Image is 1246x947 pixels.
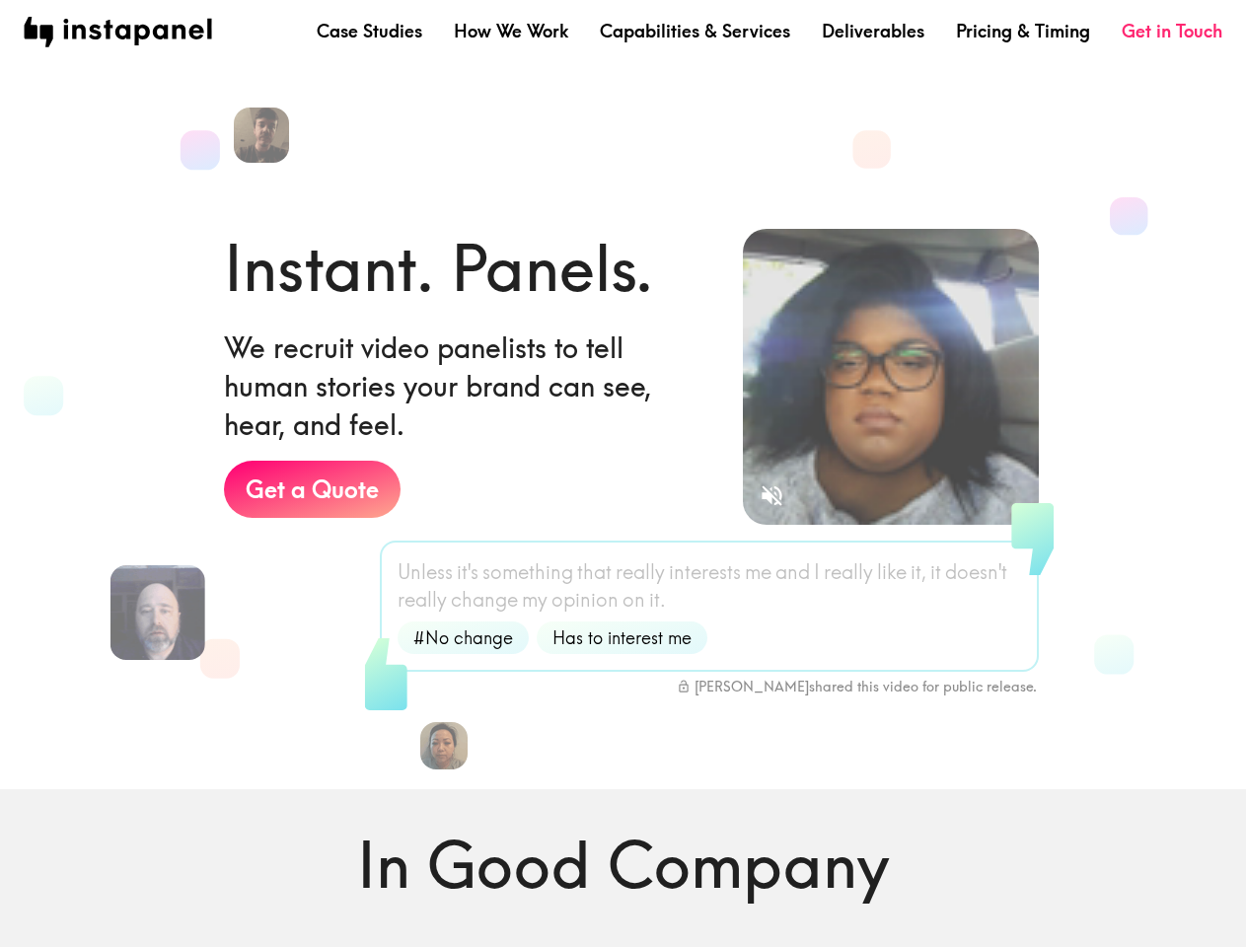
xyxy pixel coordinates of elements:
[1122,19,1222,43] a: Get in Touch
[822,19,924,43] a: Deliverables
[454,19,568,43] a: How We Work
[398,586,447,614] span: really
[751,474,793,517] button: Sound is off
[824,558,873,586] span: really
[911,558,926,586] span: it,
[551,586,619,614] span: opinion
[420,722,468,769] img: Lisa
[577,558,612,586] span: that
[457,558,478,586] span: it's
[945,558,1007,586] span: doesn't
[224,224,653,313] h1: Instant. Panels.
[616,558,665,586] span: really
[623,586,645,614] span: on
[55,821,1192,910] h1: In Good Company
[775,558,810,586] span: and
[877,558,907,586] span: like
[677,678,1037,695] div: [PERSON_NAME] shared this video for public release.
[669,558,741,586] span: interests
[649,586,666,614] span: it.
[956,19,1090,43] a: Pricing & Timing
[451,586,518,614] span: change
[24,17,212,47] img: instapanel
[541,625,703,650] span: Has to interest me
[522,586,548,614] span: my
[110,565,204,660] img: Aaron
[224,328,711,445] h6: We recruit video panelists to tell human stories your brand can see, hear, and feel.
[745,558,771,586] span: me
[317,19,422,43] a: Case Studies
[600,19,790,43] a: Capabilities & Services
[930,558,941,586] span: it
[402,625,525,650] span: #No change
[224,461,401,518] a: Get a Quote
[814,558,820,586] span: I
[398,558,453,586] span: Unless
[234,108,289,163] img: Spencer
[482,558,573,586] span: something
